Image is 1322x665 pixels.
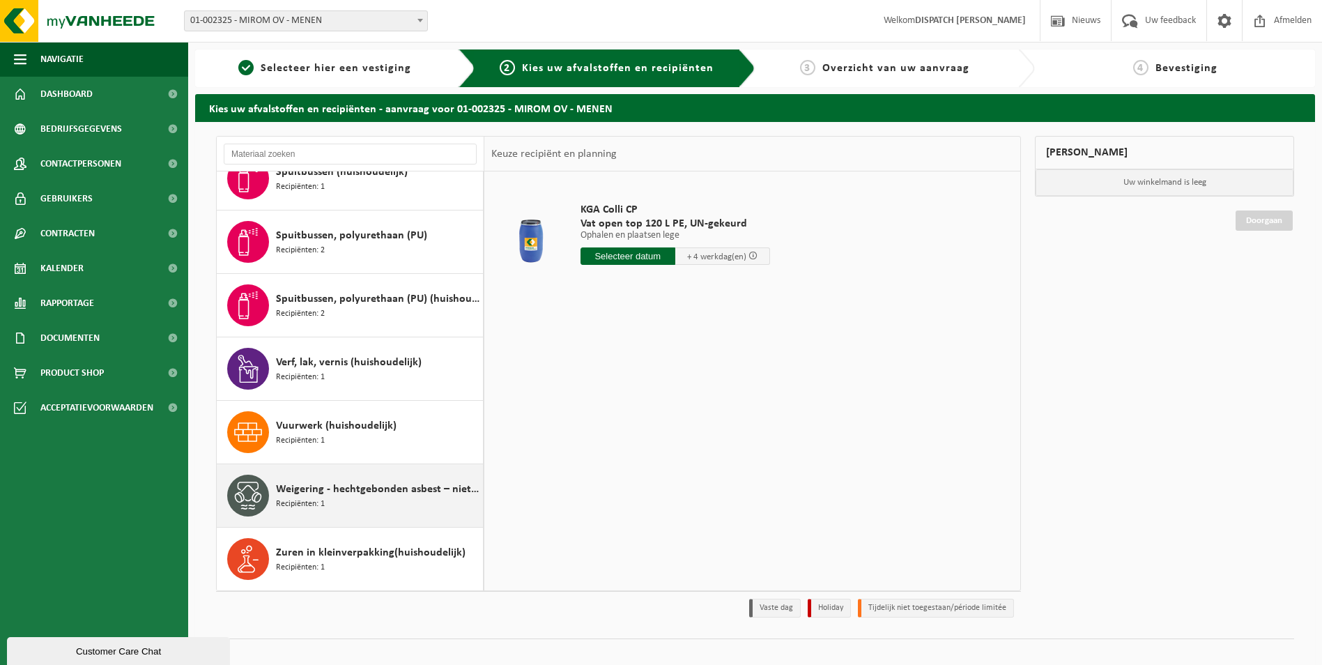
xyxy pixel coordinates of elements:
span: Weigering - hechtgebonden asbest – niet-brandbaar [276,481,479,498]
span: Overzicht van uw aanvraag [822,63,969,74]
span: Acceptatievoorwaarden [40,390,153,425]
span: Rapportage [40,286,94,321]
h2: Kies uw afvalstoffen en recipiënten - aanvraag voor 01-002325 - MIROM OV - MENEN [195,94,1315,121]
span: Recipiënten: 1 [276,498,325,511]
span: Vat open top 120 L PE, UN-gekeurd [581,217,770,231]
span: Selecteer hier een vestiging [261,63,411,74]
p: Ophalen en plaatsen lege [581,231,770,240]
a: 1Selecteer hier een vestiging [202,60,447,77]
span: Spuitbussen, polyurethaan (PU) (huishoudelijk) [276,291,479,307]
span: Recipiënten: 2 [276,244,325,257]
input: Materiaal zoeken [224,144,477,165]
span: 01-002325 - MIROM OV - MENEN [184,10,428,31]
span: Product Shop [40,356,104,390]
span: 2 [500,60,515,75]
span: Navigatie [40,42,84,77]
span: Contactpersonen [40,146,121,181]
span: Recipiënten: 1 [276,371,325,384]
button: Vuurwerk (huishoudelijk) Recipiënten: 1 [217,401,484,464]
li: Vaste dag [749,599,801,618]
span: 01-002325 - MIROM OV - MENEN [185,11,427,31]
button: Weigering - hechtgebonden asbest – niet-brandbaar Recipiënten: 1 [217,464,484,528]
span: 4 [1133,60,1148,75]
button: Spuitbussen, polyurethaan (PU) (huishoudelijk) Recipiënten: 2 [217,274,484,337]
span: Gebruikers [40,181,93,216]
span: Kalender [40,251,84,286]
span: Recipiënten: 1 [276,434,325,448]
span: + 4 werkdag(en) [687,252,746,261]
button: Spuitbussen, polyurethaan (PU) Recipiënten: 2 [217,211,484,274]
div: Keuze recipiënt en planning [484,137,624,171]
span: Recipiënten: 2 [276,307,325,321]
button: Zuren in kleinverpakking(huishoudelijk) Recipiënten: 1 [217,528,484,590]
strong: DISPATCH [PERSON_NAME] [915,15,1026,26]
span: Verf, lak, vernis (huishoudelijk) [276,354,422,371]
button: Verf, lak, vernis (huishoudelijk) Recipiënten: 1 [217,337,484,401]
span: Spuitbussen, polyurethaan (PU) [276,227,427,244]
iframe: chat widget [7,634,233,665]
input: Selecteer datum [581,247,675,265]
span: Kies uw afvalstoffen en recipiënten [522,63,714,74]
button: Spuitbussen (huishoudelijk) Recipiënten: 1 [217,147,484,211]
span: 3 [800,60,815,75]
span: Dashboard [40,77,93,112]
div: [PERSON_NAME] [1035,136,1294,169]
span: Spuitbussen (huishoudelijk) [276,164,408,181]
span: 1 [238,60,254,75]
span: Zuren in kleinverpakking(huishoudelijk) [276,544,466,561]
a: Doorgaan [1236,211,1293,231]
span: Contracten [40,216,95,251]
span: Bedrijfsgegevens [40,112,122,146]
span: Recipiënten: 1 [276,181,325,194]
li: Holiday [808,599,851,618]
span: Documenten [40,321,100,356]
span: Bevestiging [1155,63,1217,74]
p: Uw winkelmand is leeg [1036,169,1293,196]
li: Tijdelijk niet toegestaan/période limitée [858,599,1014,618]
span: Recipiënten: 1 [276,561,325,574]
span: KGA Colli CP [581,203,770,217]
span: Vuurwerk (huishoudelijk) [276,418,397,434]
